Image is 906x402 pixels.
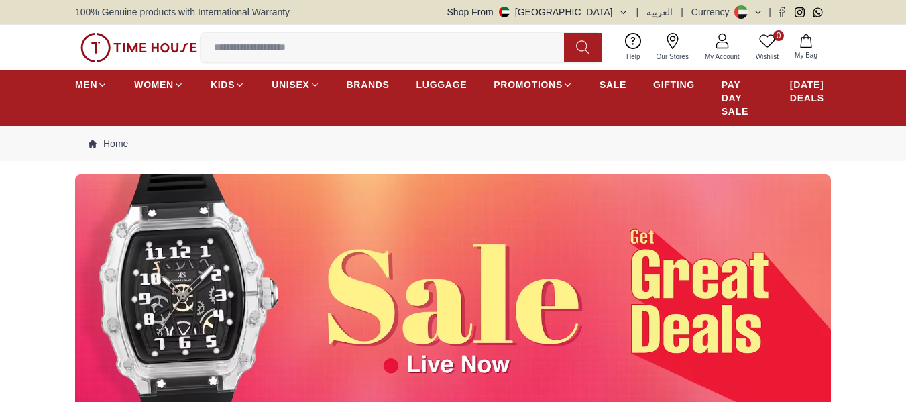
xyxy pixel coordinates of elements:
span: UNISEX [272,78,309,91]
span: PAY DAY SALE [722,78,763,118]
span: MEN [75,78,97,91]
span: My Account [699,52,745,62]
span: WOMEN [134,78,174,91]
a: Our Stores [648,30,697,64]
div: Currency [691,5,735,19]
span: GIFTING [653,78,695,91]
a: GIFTING [653,72,695,97]
nav: Breadcrumb [75,126,831,161]
a: Home [89,137,128,150]
span: 100% Genuine products with International Warranty [75,5,290,19]
a: 0Wishlist [748,30,787,64]
button: My Bag [787,32,826,63]
a: Instagram [795,7,805,17]
span: Wishlist [750,52,784,62]
a: [DATE] DEALS [790,72,831,110]
a: Whatsapp [813,7,823,17]
a: WOMEN [134,72,184,97]
a: PAY DAY SALE [722,72,763,123]
span: 0 [773,30,784,41]
span: SALE [600,78,626,91]
a: KIDS [211,72,245,97]
span: [DATE] DEALS [790,78,831,105]
span: Our Stores [651,52,694,62]
span: BRANDS [347,78,390,91]
span: | [769,5,771,19]
span: PROMOTIONS [494,78,563,91]
a: PROMOTIONS [494,72,573,97]
a: LUGGAGE [416,72,467,97]
button: العربية [646,5,673,19]
a: UNISEX [272,72,319,97]
a: MEN [75,72,107,97]
a: SALE [600,72,626,97]
button: Shop From[GEOGRAPHIC_DATA] [447,5,628,19]
span: | [681,5,683,19]
span: LUGGAGE [416,78,467,91]
span: Help [621,52,646,62]
a: Help [618,30,648,64]
span: KIDS [211,78,235,91]
a: BRANDS [347,72,390,97]
a: Facebook [777,7,787,17]
span: My Bag [789,50,823,60]
img: ... [80,33,197,62]
img: United Arab Emirates [499,7,510,17]
span: | [636,5,639,19]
